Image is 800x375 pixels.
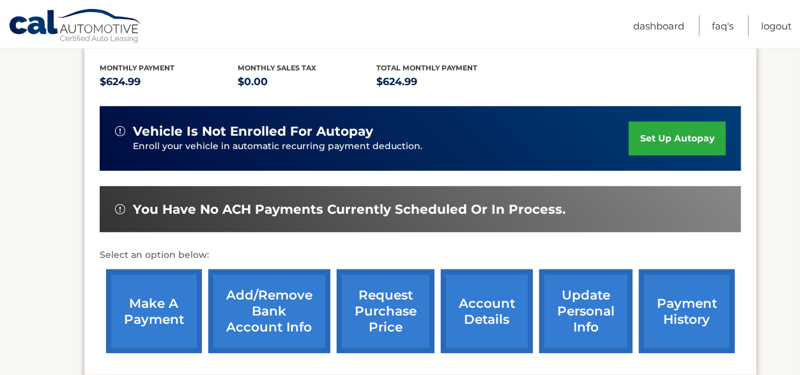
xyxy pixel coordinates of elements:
span: Monthly sales Tax [238,63,317,72]
a: Cal Automotive [8,8,142,45]
a: FAQ's [712,15,734,36]
p: Select an option below: [100,248,741,263]
span: You have no ACH payments currently scheduled or in process. [133,202,565,218]
a: request purchase price [337,269,435,353]
a: account details [441,269,533,353]
p: $624.99 [100,73,238,91]
img: alert-white.svg [115,126,125,136]
a: payment history [639,269,735,353]
a: make a payment [106,269,202,353]
a: update personal info [539,269,633,353]
img: alert-white.svg [115,204,125,214]
span: Monthly Payment [100,63,174,72]
p: Enroll your vehicle in automatic recurring payment deduction. [133,140,629,154]
a: Dashboard [633,15,684,36]
span: vehicle is not enrolled for autopay [133,124,373,140]
a: set up autopay [629,122,726,156]
p: $0.00 [238,73,377,91]
a: Add/Remove bank account info [208,269,330,353]
a: Logout [761,15,792,36]
span: Total Monthly Payment [376,63,477,72]
p: $624.99 [376,73,515,91]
